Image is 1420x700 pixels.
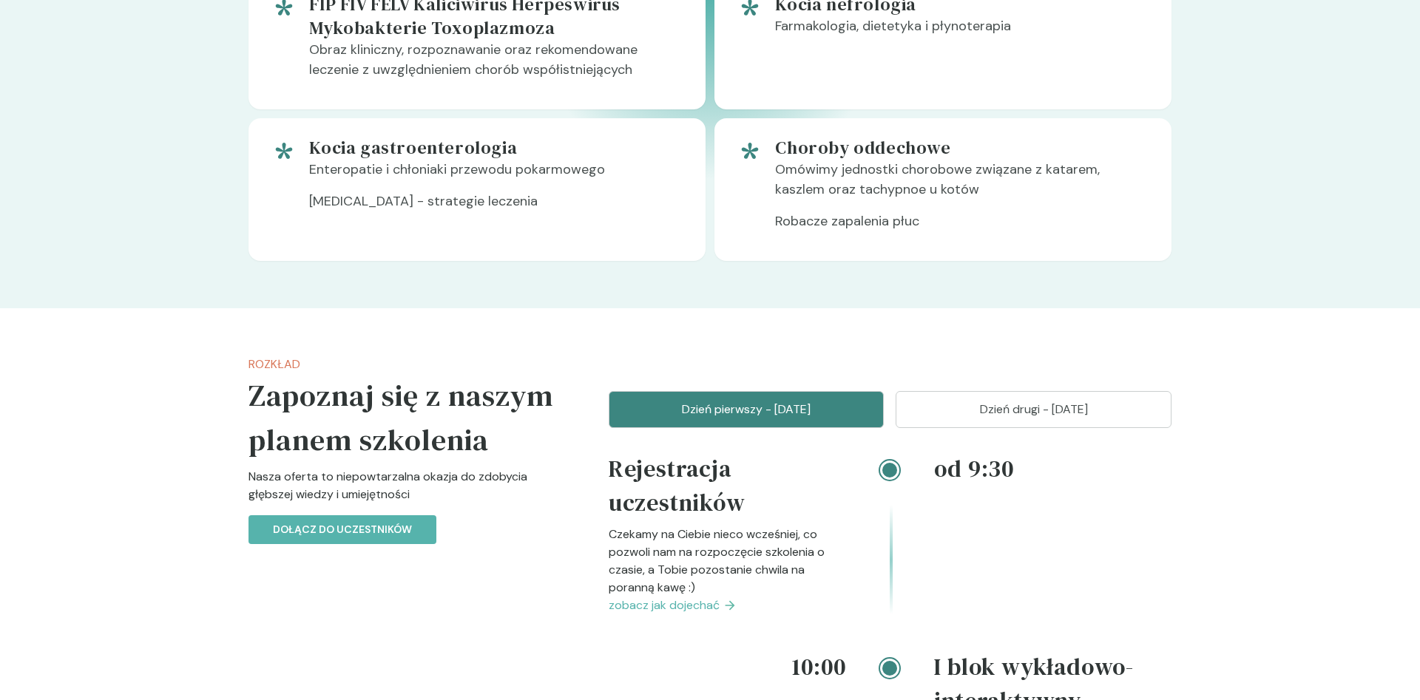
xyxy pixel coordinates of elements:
[248,373,561,462] h5: Zapoznaj się z naszym planem szkolenia
[775,160,1148,211] p: Omówimy jednostki chorobowe związane z katarem, kaszlem oraz tachypnoe u kotów
[896,391,1171,428] button: Dzień drugi - [DATE]
[248,356,561,373] p: Rozkład
[775,16,1148,48] p: Farmakologia, dietetyka i płynoterapia
[934,452,1171,486] h4: od 9:30
[609,597,846,614] a: zobacz jak dojechać
[609,526,846,597] p: Czekamy na Ciebie nieco wcześniej, co pozwoli nam na rozpoczęcie szkolenia o czasie, a Tobie pozo...
[248,521,436,537] a: Dołącz do uczestników
[609,391,885,428] button: Dzień pierwszy - [DATE]
[775,136,1148,160] h5: Choroby oddechowe
[309,40,682,92] p: Obraz kliniczny, rozpoznawanie oraz rekomendowane leczenie z uwzględnieniem chorób współistniejących
[775,211,1148,243] p: Robacze zapalenia płuc
[609,452,846,526] h4: Rejestracja uczestników
[609,650,846,684] h4: 10:00
[248,468,561,515] p: Nasza oferta to niepowtarzalna okazja do zdobycia głębszej wiedzy i umiejętności
[914,401,1153,418] p: Dzień drugi - [DATE]
[273,522,412,537] p: Dołącz do uczestników
[627,401,866,418] p: Dzień pierwszy - [DATE]
[309,191,682,223] p: [MEDICAL_DATA] - strategie leczenia
[248,515,436,544] button: Dołącz do uczestników
[309,160,682,191] p: Enteropatie i chłoniaki przewodu pokarmowego
[309,136,682,160] h5: Kocia gastroenterologia
[609,597,720,614] span: zobacz jak dojechać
